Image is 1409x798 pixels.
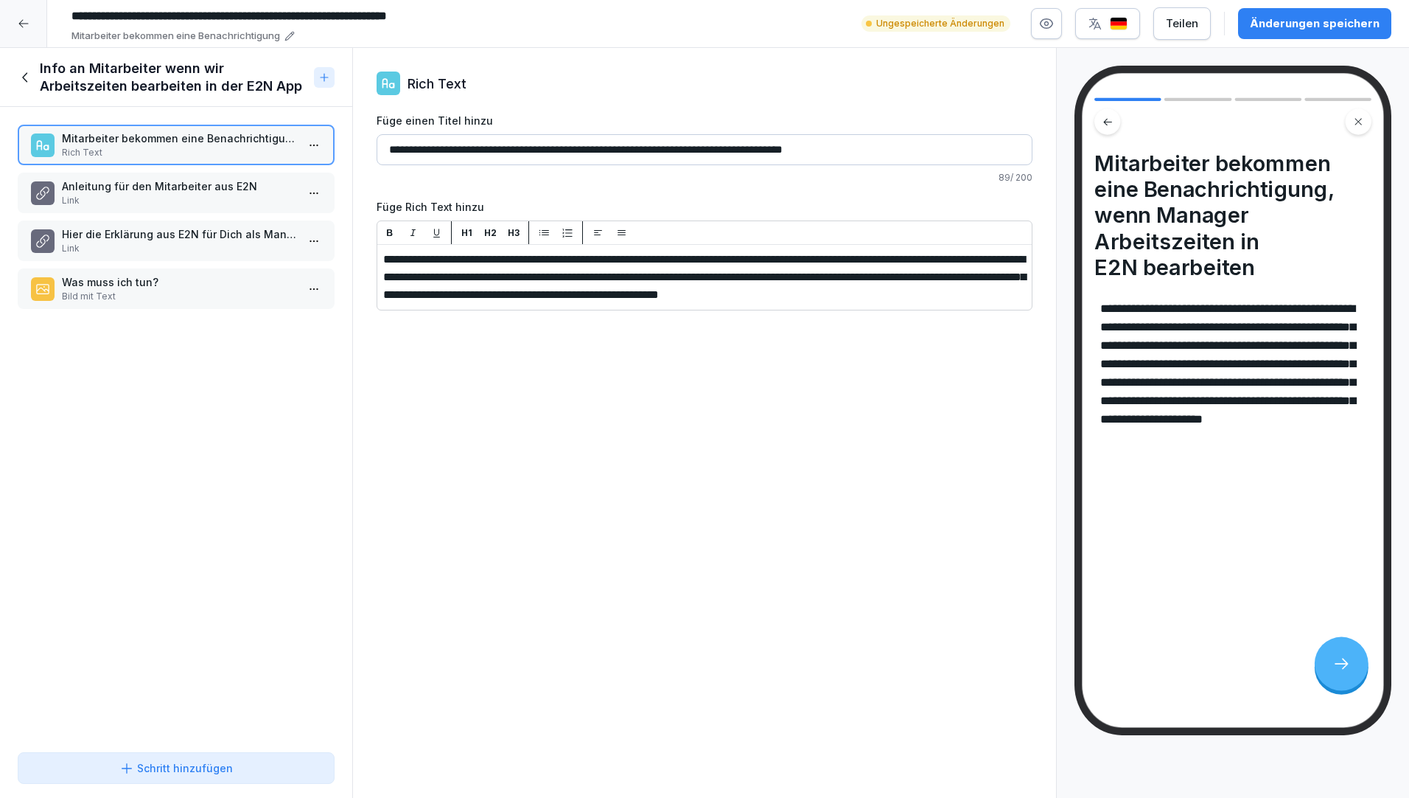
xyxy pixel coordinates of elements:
[18,268,335,309] div: Was muss ich tun?Bild mit Text
[1250,15,1380,32] div: Änderungen speichern
[408,74,466,94] p: Rich Text
[458,224,475,242] button: H1
[505,224,522,242] button: H3
[1110,17,1127,31] img: de.svg
[377,199,1032,215] label: Füge Rich Text hinzu
[18,752,335,784] button: Schritt hinzufügen
[71,29,280,44] p: Mitarbeiter bekommen eine Benachrichtigung
[461,226,472,240] p: H1
[62,290,296,303] p: Bild mit Text
[1094,150,1371,281] h4: Mitarbeiter bekommen eine Benachrichtigung, wenn Manager Arbeitszeiten in E2N bearbeiten
[18,125,335,165] div: Mitarbeiter bekommen eine Benachrichtigung, wenn Manager Arbeitszeiten in E2N bearbeitenRich Text
[876,17,1004,30] p: Ungespeicherte Änderungen
[1238,8,1391,39] button: Änderungen speichern
[62,146,296,159] p: Rich Text
[62,131,296,146] p: Mitarbeiter bekommen eine Benachrichtigung, wenn Manager Arbeitszeiten in E2N bearbeiten
[1153,7,1211,40] button: Teilen
[40,60,308,95] h1: Info an Mitarbeiter wenn wir Arbeitszeiten bearbeiten in der E2N App
[62,274,296,290] p: Was muss ich tun?
[484,226,497,240] p: H2
[62,194,296,207] p: Link
[18,221,335,261] div: Hier die Erklärung aus E2N für Dich als Manager zum Feedback der Mitarbeiter auf die Änderungen i...
[481,224,499,242] button: H2
[377,113,1032,128] label: Füge einen Titel hinzu
[1166,15,1198,32] div: Teilen
[62,242,296,255] p: Link
[508,226,520,240] p: H3
[62,178,296,194] p: Anleitung für den Mitarbeiter aus E2N
[119,760,233,776] div: Schritt hinzufügen
[62,226,296,242] p: Hier die Erklärung aus E2N für Dich als Manager zum Feedback der Mitarbeiter auf die Änderungen i...
[18,173,335,213] div: Anleitung für den Mitarbeiter aus E2NLink
[377,171,1032,184] p: 89 / 200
